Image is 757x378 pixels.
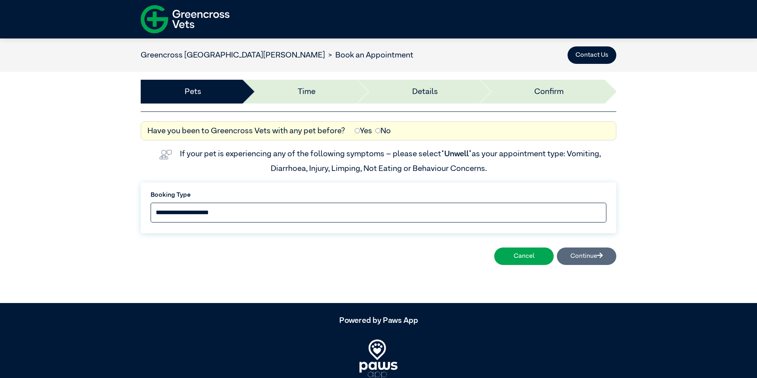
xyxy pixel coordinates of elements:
img: vet [156,147,175,163]
a: Pets [185,86,201,98]
button: Contact Us [568,46,616,64]
button: Cancel [494,248,554,265]
li: Book an Appointment [325,49,413,61]
nav: breadcrumb [141,49,413,61]
span: “Unwell” [441,150,472,158]
label: Have you been to Greencross Vets with any pet before? [147,125,345,137]
img: f-logo [141,2,229,36]
label: No [375,125,391,137]
input: No [375,128,380,133]
h5: Powered by Paws App [141,316,616,325]
label: Yes [355,125,372,137]
a: Greencross [GEOGRAPHIC_DATA][PERSON_NAME] [141,51,325,59]
label: If your pet is experiencing any of the following symptoms – please select as your appointment typ... [180,150,602,172]
label: Booking Type [151,190,606,200]
input: Yes [355,128,360,133]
